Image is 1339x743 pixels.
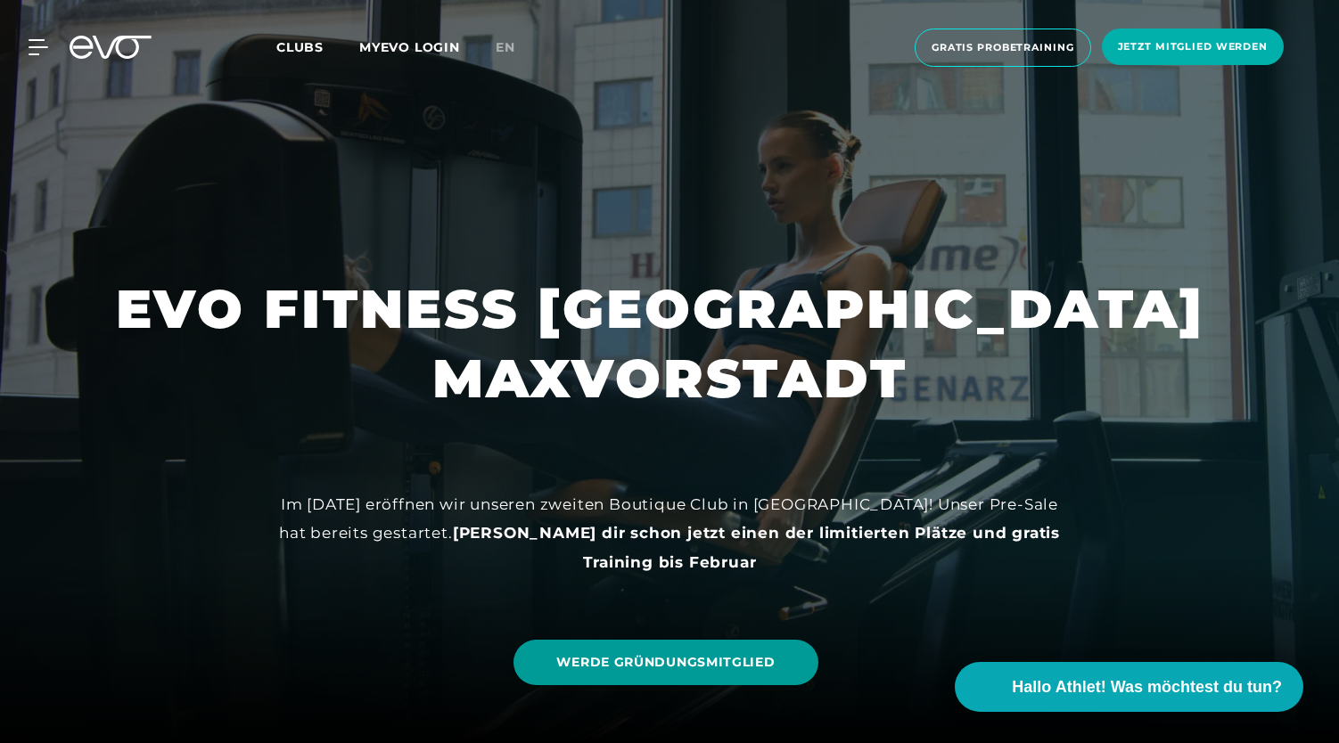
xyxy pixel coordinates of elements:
[116,274,1223,413] h1: EVO FITNESS [GEOGRAPHIC_DATA] MAXVORSTADT
[496,39,515,55] span: en
[268,490,1071,576] div: Im [DATE] eröffnen wir unseren zweiten Boutique Club in [GEOGRAPHIC_DATA]! Unser Pre-Sale hat ber...
[1118,39,1268,54] span: Jetzt Mitglied werden
[359,39,460,55] a: MYEVO LOGIN
[453,524,1060,570] strong: [PERSON_NAME] dir schon jetzt einen der limitierten Plätze und gratis Training bis Februar
[276,38,359,55] a: Clubs
[513,640,817,685] a: WERDE GRÜNDUNGSMITGLIED
[909,29,1097,67] a: Gratis Probetraining
[556,653,775,672] span: WERDE GRÜNDUNGSMITGLIED
[1097,29,1289,67] a: Jetzt Mitglied werden
[955,662,1303,712] button: Hallo Athlet! Was möchtest du tun?
[1012,675,1282,699] span: Hallo Athlet! Was möchtest du tun?
[276,39,324,55] span: Clubs
[496,37,537,58] a: en
[932,40,1074,55] span: Gratis Probetraining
